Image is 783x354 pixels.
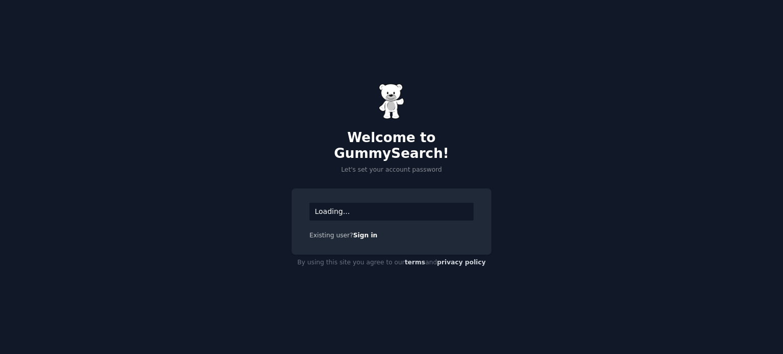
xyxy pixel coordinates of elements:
a: terms [405,259,425,266]
a: privacy policy [437,259,486,266]
img: Gummy Bear [379,84,404,119]
h2: Welcome to GummySearch! [292,130,491,162]
a: Sign in [353,232,378,239]
p: Let's set your account password [292,166,491,175]
div: Loading... [309,203,474,221]
div: By using this site you agree to our and [292,255,491,271]
span: Existing user? [309,232,353,239]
